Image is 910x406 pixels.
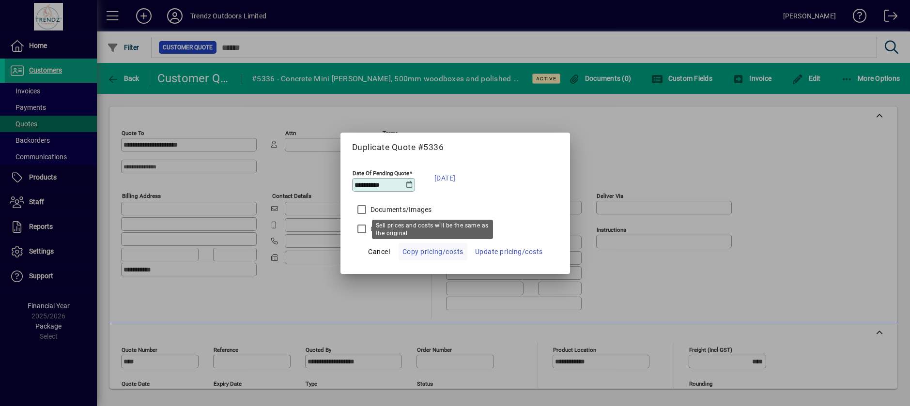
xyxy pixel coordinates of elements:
div: Sell prices and costs will be the same as the original [372,220,493,239]
button: [DATE] [430,166,461,190]
span: Update pricing/costs [475,246,543,257]
span: [DATE] [434,172,456,184]
mat-label: Date Of Pending Quote [353,169,409,176]
span: Cancel [368,246,390,257]
label: Documents/Images [369,205,432,214]
button: Cancel [364,243,395,260]
h5: Duplicate Quote #5336 [352,142,558,152]
span: Copy pricing/costs [402,246,463,257]
button: Copy pricing/costs [399,243,467,260]
button: Update pricing/costs [471,243,547,260]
